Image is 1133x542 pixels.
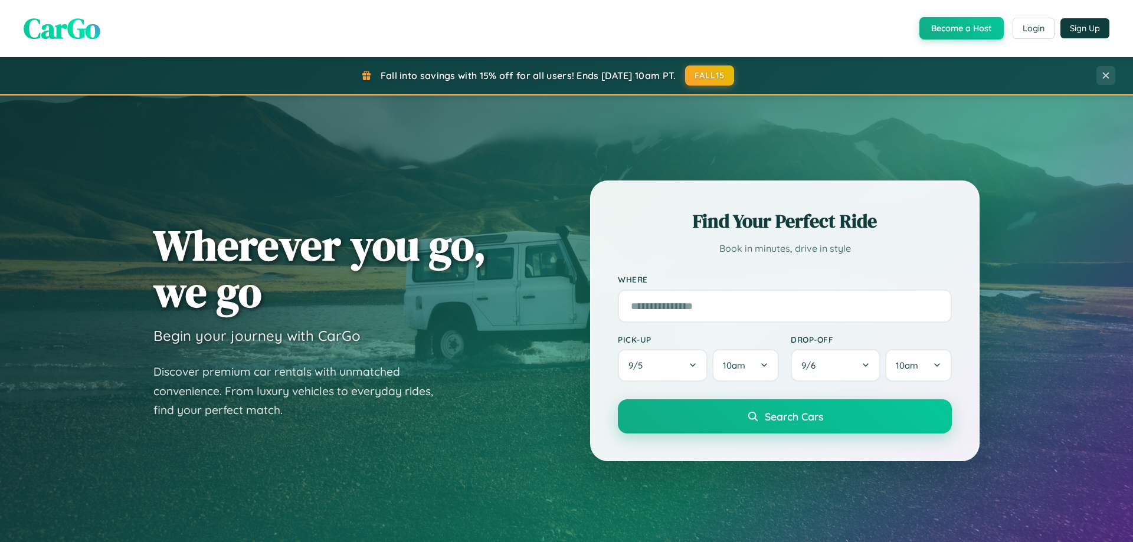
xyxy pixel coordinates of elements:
[919,17,1004,40] button: Become a Host
[618,240,952,257] p: Book in minutes, drive in style
[791,349,880,382] button: 9/6
[791,334,952,344] label: Drop-off
[153,362,448,420] p: Discover premium car rentals with unmatched convenience. From luxury vehicles to everyday rides, ...
[618,349,708,382] button: 9/5
[801,360,821,371] span: 9 / 6
[712,349,779,382] button: 10am
[618,208,952,234] h2: Find Your Perfect Ride
[765,410,823,423] span: Search Cars
[885,349,952,382] button: 10am
[381,70,676,81] span: Fall into savings with 15% off for all users! Ends [DATE] 10am PT.
[153,327,361,344] h3: Begin your journey with CarGo
[723,360,745,371] span: 10am
[618,275,952,285] label: Where
[153,222,486,315] h1: Wherever you go, we go
[1013,18,1055,39] button: Login
[24,9,100,48] span: CarGo
[618,334,779,344] label: Pick-up
[896,360,918,371] span: 10am
[1060,18,1109,38] button: Sign Up
[685,65,735,86] button: FALL15
[628,360,649,371] span: 9 / 5
[618,399,952,433] button: Search Cars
